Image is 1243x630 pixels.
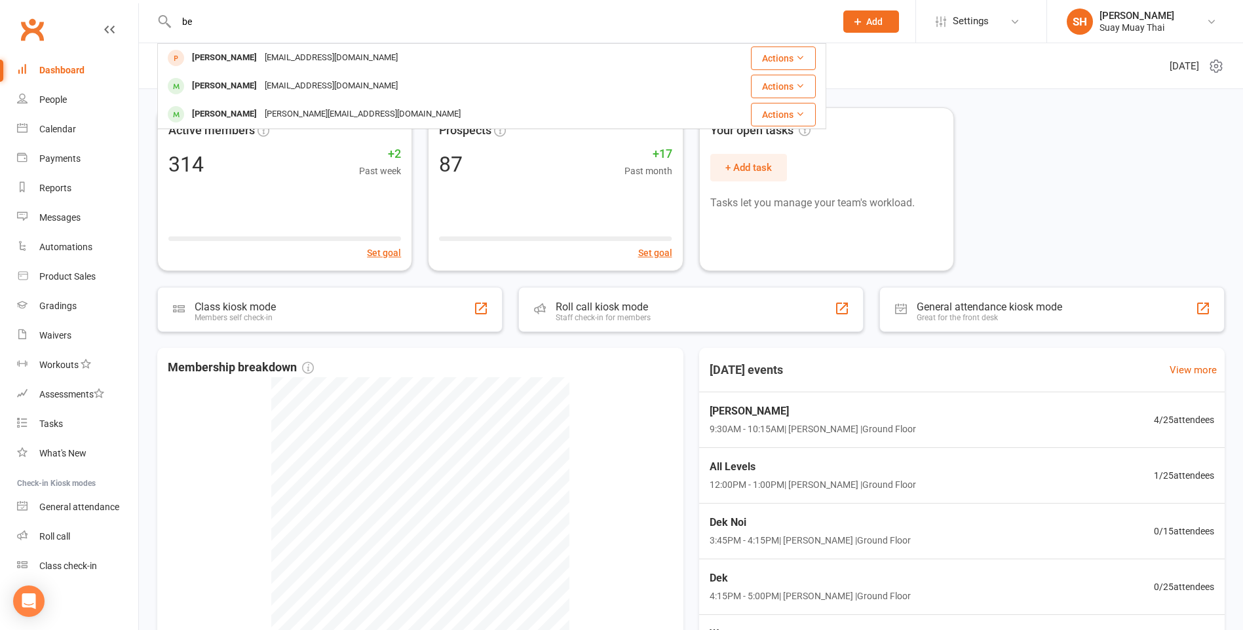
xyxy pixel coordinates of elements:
[710,514,911,531] span: Dek Noi
[17,492,138,522] a: General attendance kiosk mode
[17,350,138,380] a: Workouts
[39,389,104,399] div: Assessments
[710,195,943,212] p: Tasks let you manage your team's workload.
[556,301,651,313] div: Roll call kiosk mode
[172,12,826,31] input: Search...
[638,246,672,260] button: Set goal
[39,65,85,75] div: Dashboard
[624,145,672,164] span: +17
[843,10,899,33] button: Add
[624,164,672,178] span: Past month
[710,589,911,603] span: 4:15PM - 5:00PM | [PERSON_NAME] | Ground Floor
[188,105,261,124] div: [PERSON_NAME]
[39,124,76,134] div: Calendar
[39,242,92,252] div: Automations
[39,212,81,223] div: Messages
[39,502,119,512] div: General attendance
[751,46,816,70] button: Actions
[917,301,1062,313] div: General attendance kiosk mode
[17,144,138,174] a: Payments
[168,121,255,140] span: Active members
[1154,413,1214,427] span: 4 / 25 attendees
[710,570,911,587] span: Dek
[17,439,138,468] a: What's New
[39,301,77,311] div: Gradings
[17,262,138,291] a: Product Sales
[710,458,916,475] span: All Levels
[17,551,138,581] a: Class kiosk mode
[261,48,402,67] div: [EMAIL_ADDRESS][DOMAIN_NAME]
[17,291,138,321] a: Gradings
[710,422,916,436] span: 9:30AM - 10:15AM | [PERSON_NAME] | Ground Floor
[1067,9,1093,35] div: SH
[367,246,401,260] button: Set goal
[1170,362,1217,378] a: View more
[866,16,883,27] span: Add
[17,174,138,203] a: Reports
[17,232,138,262] a: Automations
[13,585,45,617] div: Open Intercom Messenger
[39,271,96,282] div: Product Sales
[17,321,138,350] a: Waivers
[39,360,79,370] div: Workouts
[751,103,816,126] button: Actions
[710,403,916,420] span: [PERSON_NAME]
[39,183,71,193] div: Reports
[39,448,86,458] div: What's New
[710,154,787,181] button: + Add task
[195,301,276,313] div: Class kiosk mode
[751,75,816,98] button: Actions
[17,380,138,409] a: Assessments
[168,154,204,175] div: 314
[1170,58,1199,74] span: [DATE]
[17,409,138,439] a: Tasks
[17,85,138,115] a: People
[39,330,71,341] div: Waivers
[710,477,916,492] span: 12:00PM - 1:00PM | [PERSON_NAME] | Ground Floor
[1154,524,1214,538] span: 0 / 15 attendees
[17,203,138,232] a: Messages
[953,7,989,36] span: Settings
[39,153,81,164] div: Payments
[699,358,794,382] h3: [DATE] events
[1154,580,1214,594] span: 0 / 25 attendees
[359,145,401,164] span: +2
[39,561,97,571] div: Class check-in
[439,121,491,140] span: Prospects
[195,313,276,322] div: Members self check-in
[39,418,63,429] div: Tasks
[39,531,70,542] div: Roll call
[17,115,138,144] a: Calendar
[188,48,261,67] div: [PERSON_NAME]
[556,313,651,322] div: Staff check-in for members
[39,94,67,105] div: People
[261,105,465,124] div: [PERSON_NAME][EMAIL_ADDRESS][DOMAIN_NAME]
[16,13,48,46] a: Clubworx
[710,533,911,547] span: 3:45PM - 4:15PM | [PERSON_NAME] | Ground Floor
[261,77,402,96] div: [EMAIL_ADDRESS][DOMAIN_NAME]
[17,522,138,551] a: Roll call
[168,358,314,377] span: Membership breakdown
[17,56,138,85] a: Dashboard
[359,164,401,178] span: Past week
[1100,10,1174,22] div: [PERSON_NAME]
[439,154,463,175] div: 87
[188,77,261,96] div: [PERSON_NAME]
[917,313,1062,322] div: Great for the front desk
[710,121,811,140] span: Your open tasks
[1154,468,1214,483] span: 1 / 25 attendees
[1100,22,1174,33] div: Suay Muay Thai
